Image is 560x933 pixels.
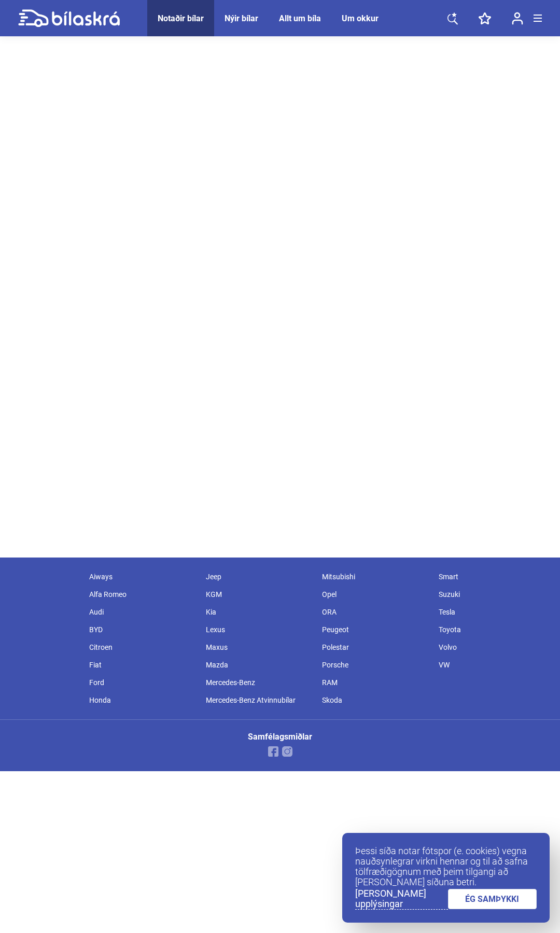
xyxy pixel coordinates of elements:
[317,621,433,638] div: Peugeot
[84,568,201,586] div: Aiways
[201,691,317,709] div: Mercedes-Benz Atvinnubílar
[448,889,537,909] a: ÉG SAMÞYKKI
[433,656,550,674] div: VW
[201,621,317,638] div: Lexus
[317,586,433,603] div: Opel
[512,12,523,25] img: user-login.svg
[317,568,433,586] div: Mitsubishi
[84,656,201,674] div: Fiat
[201,674,317,691] div: Mercedes-Benz
[317,691,433,709] div: Skoda
[201,603,317,621] div: Kia
[342,13,379,23] a: Um okkur
[158,13,204,23] a: Notaðir bílar
[317,656,433,674] div: Porsche
[433,638,550,656] div: Volvo
[201,638,317,656] div: Maxus
[279,13,321,23] a: Allt um bíla
[317,638,433,656] div: Polestar
[84,691,201,709] div: Honda
[201,568,317,586] div: Jeep
[84,638,201,656] div: Citroen
[201,586,317,603] div: KGM
[433,621,550,638] div: Toyota
[248,733,312,741] div: Samfélagsmiðlar
[84,603,201,621] div: Audi
[355,888,448,910] a: [PERSON_NAME] upplýsingar
[84,586,201,603] div: Alfa Romeo
[433,568,550,586] div: Smart
[201,656,317,674] div: Mazda
[317,603,433,621] div: ORA
[84,674,201,691] div: Ford
[317,674,433,691] div: RAM
[433,603,550,621] div: Tesla
[84,621,201,638] div: BYD
[355,846,537,887] p: Þessi síða notar fótspor (e. cookies) vegna nauðsynlegrar virkni hennar og til að safna tölfræðig...
[225,13,258,23] a: Nýir bílar
[433,586,550,603] div: Suzuki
